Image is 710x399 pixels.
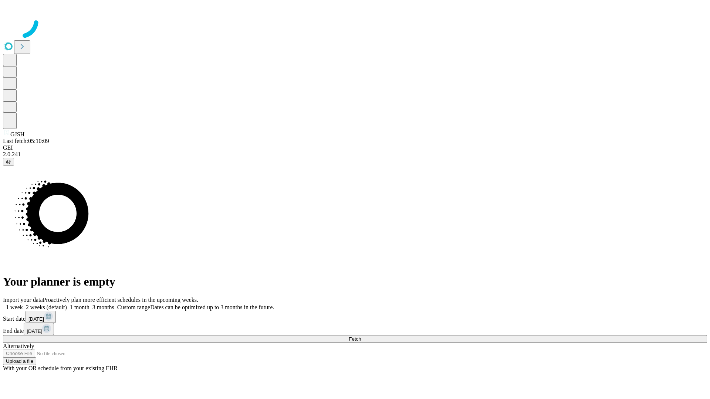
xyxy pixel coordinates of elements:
[26,304,67,310] span: 2 weeks (default)
[3,323,707,335] div: End date
[26,311,56,323] button: [DATE]
[43,297,198,303] span: Proactively plan more efficient schedules in the upcoming weeks.
[92,304,114,310] span: 3 months
[27,328,42,334] span: [DATE]
[28,316,44,322] span: [DATE]
[3,297,43,303] span: Import your data
[24,323,54,335] button: [DATE]
[70,304,89,310] span: 1 month
[117,304,150,310] span: Custom range
[3,158,14,166] button: @
[3,275,707,289] h1: Your planner is empty
[3,151,707,158] div: 2.0.241
[3,311,707,323] div: Start date
[150,304,274,310] span: Dates can be optimized up to 3 months in the future.
[3,365,118,371] span: With your OR schedule from your existing EHR
[3,335,707,343] button: Fetch
[6,304,23,310] span: 1 week
[3,343,34,349] span: Alternatively
[3,138,49,144] span: Last fetch: 05:10:09
[10,131,24,137] span: GJSH
[6,159,11,164] span: @
[3,357,36,365] button: Upload a file
[349,336,361,342] span: Fetch
[3,144,707,151] div: GEI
